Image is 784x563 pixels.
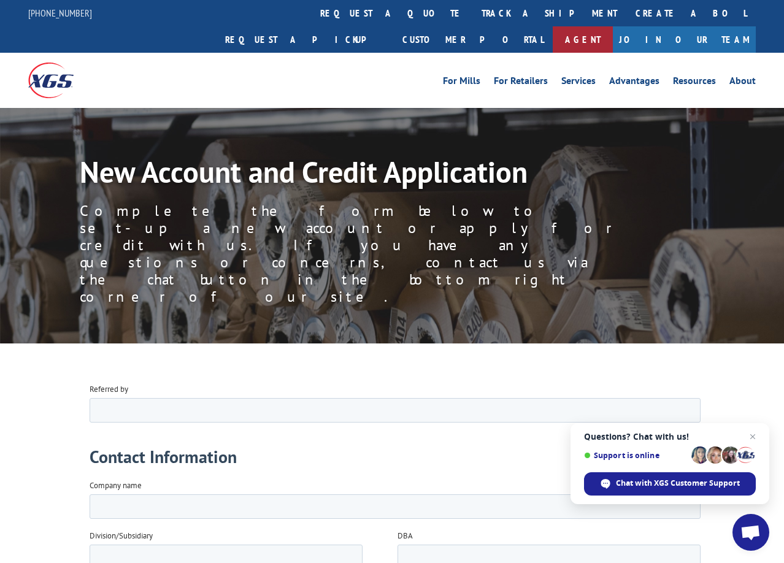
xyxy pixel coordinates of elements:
span: State/Region [205,449,248,459]
a: [PHONE_NUMBER] [28,7,92,19]
p: Complete the form below to set-up a new account or apply for credit with us. If you have any ques... [80,202,632,305]
span: Primary Contact Last Name [308,197,398,208]
span: Support is online [584,451,687,460]
a: Join Our Team [613,26,756,53]
span: Who do you report to within your company? [308,248,454,258]
a: Request a pickup [216,26,393,53]
a: For Retailers [494,76,548,90]
span: Chat with XGS Customer Support [616,478,740,489]
span: Primary Contact Email [308,298,381,308]
span: Questions? Chat with us! [584,432,756,442]
span: Postal code [410,449,449,459]
span: Chat with XGS Customer Support [584,472,756,496]
a: Advantages [609,76,659,90]
a: Agent [553,26,613,53]
a: Services [561,76,596,90]
span: DBA [308,147,323,158]
a: Customer Portal [393,26,553,53]
a: Resources [673,76,716,90]
a: About [729,76,756,90]
h1: New Account and Credit Application [80,157,632,193]
a: For Mills [443,76,480,90]
a: Open chat [732,514,769,551]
